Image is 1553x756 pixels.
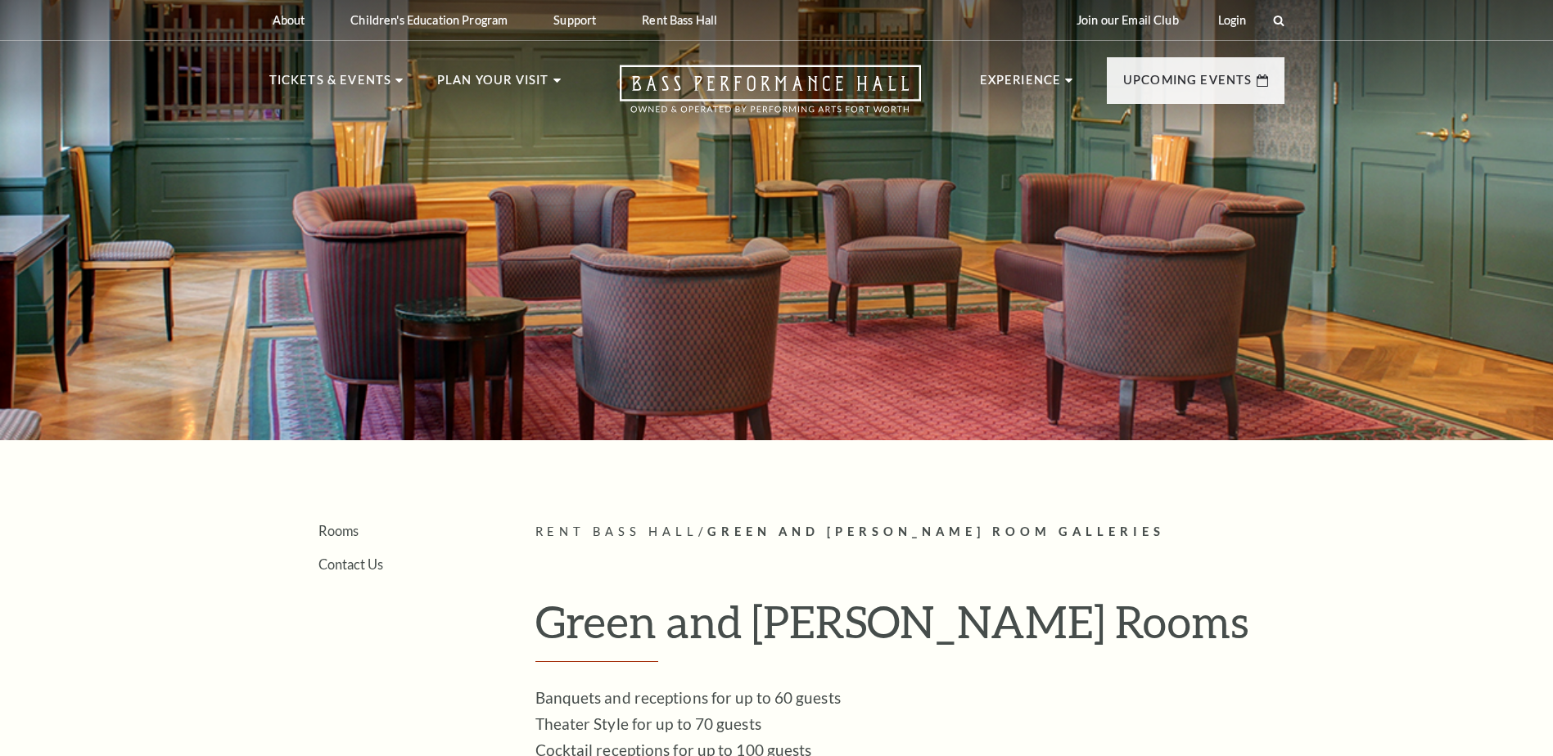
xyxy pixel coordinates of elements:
[553,13,596,27] p: Support
[318,523,359,538] a: Rooms
[273,13,305,27] p: About
[437,70,549,100] p: Plan Your Visit
[980,70,1062,100] p: Experience
[350,13,508,27] p: Children's Education Program
[535,595,1284,662] h1: Green and [PERSON_NAME] Rooms
[318,556,383,572] a: Contact Us
[535,524,699,538] span: Rent Bass Hall
[535,522,1284,542] p: /
[707,524,1165,538] span: Green And [PERSON_NAME] Room Galleries
[642,13,717,27] p: Rent Bass Hall
[1123,70,1253,100] p: Upcoming Events
[269,70,392,100] p: Tickets & Events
